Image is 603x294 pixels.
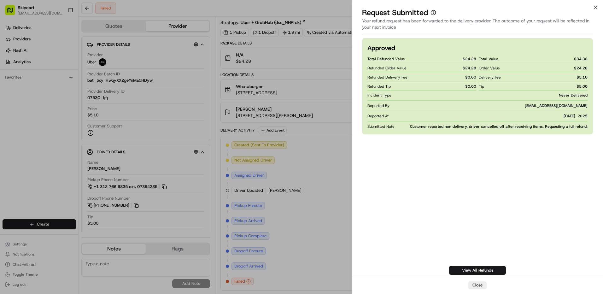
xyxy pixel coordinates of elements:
span: Delivery Fee [479,75,501,80]
span: $ 34.38 [574,56,588,62]
span: Pylon [63,156,76,161]
span: Knowledge Base [13,141,48,147]
div: Past conversations [6,82,42,87]
img: 8571987876998_91fb9ceb93ad5c398215_72.jpg [13,60,25,72]
button: Close [468,281,487,289]
span: Incident Type [367,93,391,98]
span: Refunded Delivery Fee [367,75,407,80]
span: Reported By [367,103,389,108]
span: Refunded Tip [367,84,391,89]
span: $ 5.10 [577,75,588,80]
span: Reported At [367,114,389,119]
div: 📗 [6,142,11,147]
span: Never Delivered [559,93,588,98]
span: • [52,115,55,120]
a: View All Refunds [449,266,506,275]
span: Total Refunded Value [367,56,405,62]
button: Start new chat [107,62,115,70]
p: Request Submitted [362,8,428,18]
span: [DATE] [72,98,85,103]
img: 1736555255976-a54dd68f-1ca7-489b-9aae-adbdc363a1c4 [13,98,18,103]
input: Clear [16,41,104,47]
span: [EMAIL_ADDRESS][DOMAIN_NAME] [525,103,588,108]
span: • [68,98,71,103]
span: Submitted Note [367,124,395,129]
div: We're available if you need us! [28,67,87,72]
div: 💻 [53,142,58,147]
span: $ 5.00 [577,84,588,89]
span: Wisdom [PERSON_NAME] [20,98,67,103]
span: [DATE] [56,115,69,120]
div: Your refund request has been forwarded to the delivery provider. The outcome of your request will... [362,18,593,34]
a: Powered byPylon [44,156,76,161]
span: $ 24.28 [463,56,476,62]
span: Total Value [479,56,498,62]
div: Start new chat [28,60,103,67]
img: Sarah Tanguma [6,109,16,119]
span: $ 24.28 [574,66,588,71]
span: API Documentation [60,141,101,147]
button: See all [98,81,115,88]
span: $ 0.00 [465,75,476,80]
span: [DATE]. 2025 [564,114,588,119]
span: [PERSON_NAME] [20,115,51,120]
p: Welcome 👋 [6,25,115,35]
img: Nash [6,6,19,19]
a: 💻API Documentation [51,138,104,150]
h2: Approved [367,44,395,52]
span: Customer reported non delivery, driver cancelled off after receiving items. Requesting a full ref... [410,124,588,129]
span: Order Value [479,66,500,71]
span: $ 24.28 [463,66,476,71]
span: Tip [479,84,484,89]
a: 📗Knowledge Base [4,138,51,150]
span: Refunded Order Value [367,66,407,71]
span: $ 0.00 [465,84,476,89]
img: 1736555255976-a54dd68f-1ca7-489b-9aae-adbdc363a1c4 [6,60,18,72]
img: Wisdom Oko [6,92,16,104]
